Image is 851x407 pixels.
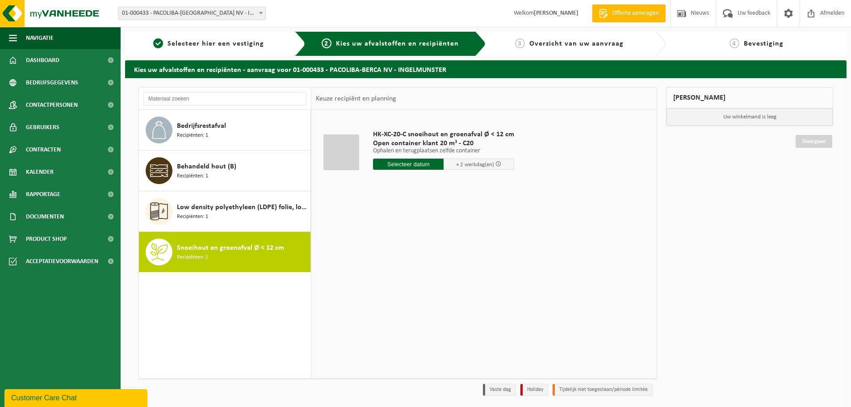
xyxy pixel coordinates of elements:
span: Overzicht van uw aanvraag [529,40,624,47]
iframe: chat widget [4,387,149,407]
span: Bedrijfsgegevens [26,71,78,94]
span: 4 [729,38,739,48]
button: Behandeld hout (B) Recipiënten: 1 [139,151,311,191]
span: Bedrijfsrestafval [177,121,226,131]
span: 1 [153,38,163,48]
span: 01-000433 - PACOLIBA-BERCA NV - INGELMUNSTER [118,7,266,20]
span: Contracten [26,138,61,161]
a: Offerte aanvragen [592,4,666,22]
input: Selecteer datum [373,159,444,170]
div: Keuze recipiënt en planning [311,88,401,110]
span: 2 [322,38,331,48]
button: Low density polyethyleen (LDPE) folie, los, gekleurd Recipiënten: 1 [139,191,311,232]
span: Recipiënten: 1 [177,131,208,140]
span: Offerte aanvragen [610,9,661,18]
span: Kalender [26,161,54,183]
span: Contactpersonen [26,94,78,116]
span: Recipiënten: 1 [177,253,208,262]
span: Bevestiging [744,40,784,47]
span: Gebruikers [26,116,59,138]
span: Rapportage [26,183,60,206]
strong: [PERSON_NAME] [534,10,579,17]
span: Selecteer hier een vestiging [168,40,264,47]
span: Recipiënten: 1 [177,172,208,180]
span: Dashboard [26,49,59,71]
button: Bedrijfsrestafval Recipiënten: 1 [139,110,311,151]
span: + 2 werkdag(en) [456,162,494,168]
div: [PERSON_NAME] [666,87,833,109]
a: 1Selecteer hier een vestiging [130,38,288,49]
p: Ophalen en terugplaatsen zelfde container [373,148,514,154]
span: 01-000433 - PACOLIBA-BERCA NV - INGELMUNSTER [118,7,265,20]
span: Snoeihout en groenafval Ø < 12 cm [177,243,284,253]
span: Behandeld hout (B) [177,161,236,172]
span: Recipiënten: 1 [177,213,208,221]
span: Acceptatievoorwaarden [26,250,98,273]
span: Product Shop [26,228,67,250]
span: Low density polyethyleen (LDPE) folie, los, gekleurd [177,202,308,213]
span: Kies uw afvalstoffen en recipiënten [336,40,459,47]
span: Navigatie [26,27,54,49]
a: Doorgaan [796,135,832,148]
h2: Kies uw afvalstoffen en recipiënten - aanvraag voor 01-000433 - PACOLIBA-BERCA NV - INGELMUNSTER [125,60,847,78]
li: Vaste dag [483,384,516,396]
li: Holiday [520,384,548,396]
li: Tijdelijk niet toegestaan/période limitée [553,384,653,396]
span: Open container klant 20 m³ - C20 [373,139,514,148]
span: Documenten [26,206,64,228]
input: Materiaal zoeken [143,92,306,105]
p: Uw winkelmand is leeg [667,109,833,126]
span: HK-XC-20-C snoeihout en groenafval Ø < 12 cm [373,130,514,139]
span: 3 [515,38,525,48]
button: Snoeihout en groenafval Ø < 12 cm Recipiënten: 1 [139,232,311,272]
